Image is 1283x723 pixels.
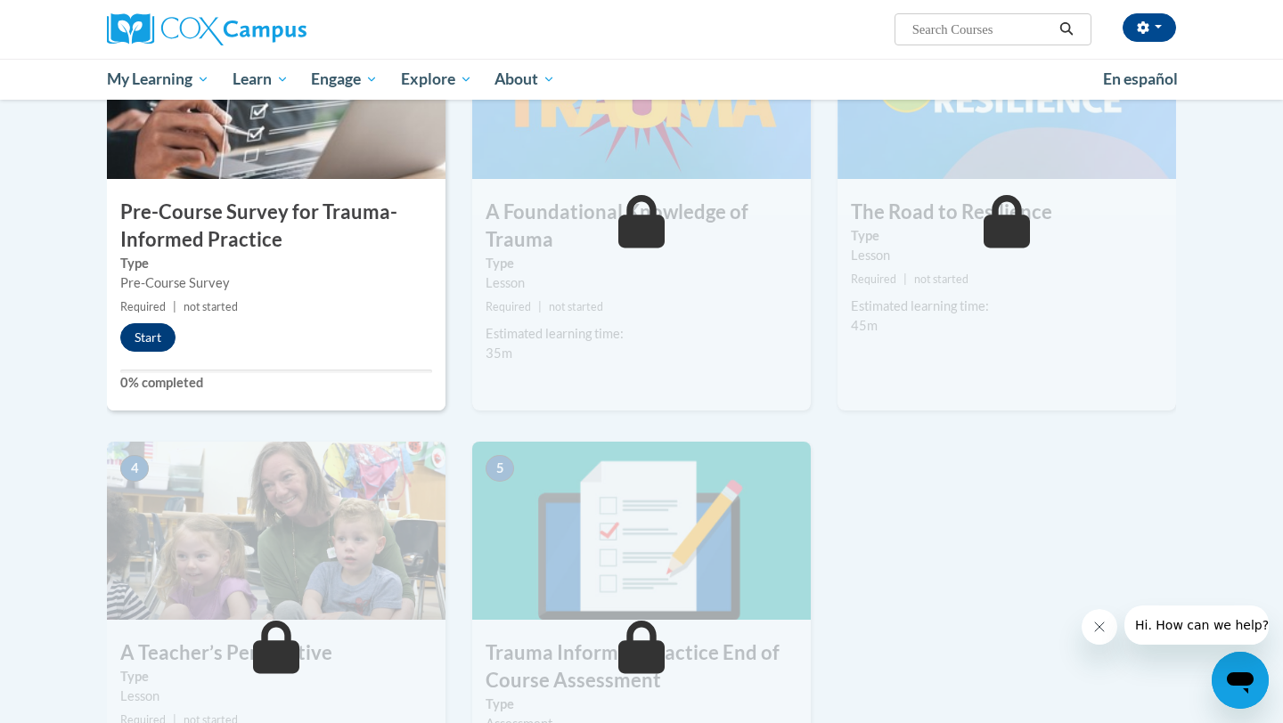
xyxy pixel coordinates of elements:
span: not started [549,300,603,313]
h3: A Foundational Knowledge of Trauma [472,199,811,254]
span: 35m [486,345,512,361]
a: About [484,59,568,100]
a: Engage [299,59,389,100]
span: 45m [851,318,878,333]
label: Type [851,226,1163,246]
input: Search Courses [911,19,1053,40]
a: My Learning [95,59,221,100]
label: Type [120,667,432,686]
span: About [494,69,555,90]
span: not started [914,272,968,286]
iframe: Close message [1082,609,1117,645]
span: En español [1103,69,1178,88]
div: Main menu [80,59,1203,100]
a: Learn [221,59,300,100]
span: Required [851,272,896,286]
button: Search [1053,19,1080,40]
h3: Trauma Informed Practice End of Course Assessment [472,639,811,695]
span: Required [120,300,166,313]
div: Lesson [120,686,432,706]
span: | [903,272,907,286]
span: | [173,300,176,313]
label: Type [120,254,432,273]
h3: Pre-Course Survey for Trauma-Informed Practice [107,199,445,254]
div: Estimated learning time: [486,324,797,344]
span: Required [486,300,531,313]
div: Lesson [851,246,1163,265]
h3: A Teacher’s Perspective [107,639,445,667]
span: | [538,300,542,313]
button: Start [120,323,176,352]
div: Pre-Course Survey [120,273,432,293]
iframe: Message from company [1124,605,1269,645]
img: Course Image [472,442,811,620]
label: 0% completed [120,373,432,393]
iframe: Button to launch messaging window [1212,652,1269,709]
a: Explore [389,59,484,100]
h3: The Road to Resilience [838,199,1176,226]
button: Account Settings [1123,13,1176,42]
span: Engage [311,69,378,90]
label: Type [486,254,797,273]
div: Lesson [486,273,797,293]
span: 4 [120,455,149,482]
a: En español [1091,61,1189,98]
span: Learn [233,69,289,90]
div: Estimated learning time: [851,297,1163,316]
img: Cox Campus [107,13,306,45]
span: Explore [401,69,472,90]
span: 5 [486,455,514,482]
span: My Learning [107,69,209,90]
label: Type [486,695,797,714]
img: Course Image [107,442,445,620]
a: Cox Campus [107,13,445,45]
span: not started [184,300,238,313]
